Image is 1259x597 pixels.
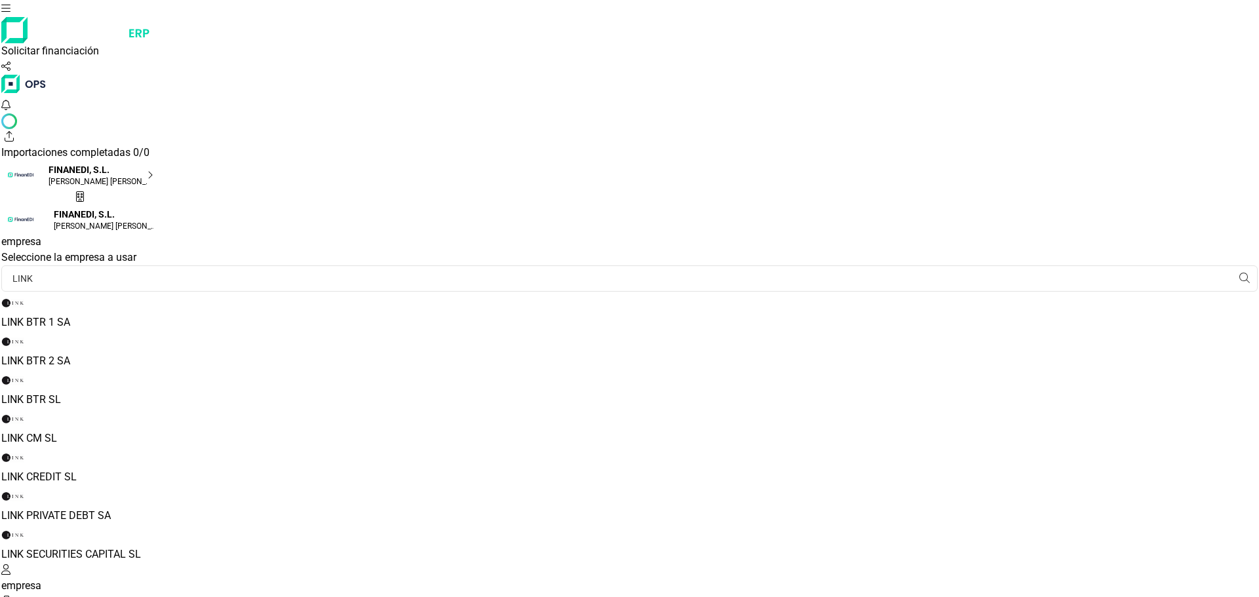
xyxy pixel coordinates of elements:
[54,221,159,231] p: [PERSON_NAME] [PERSON_NAME]
[1,578,1258,594] div: empresa
[1,392,1258,408] div: LINK BTR SL
[49,176,153,187] p: [PERSON_NAME] [PERSON_NAME]
[1,485,24,508] img: LI
[1,446,24,469] img: LI
[1,250,1258,265] div: Seleccione la empresa a usar
[1,330,24,353] img: LI
[1,353,1258,369] div: LINK BTR 2 SA
[7,205,35,234] img: FI
[54,208,159,221] p: FINANEDI, S.L.
[49,163,153,176] p: FINANEDI, S.L.
[1,369,24,392] img: LI
[1,234,1258,250] div: empresa
[1,508,1258,524] div: LINK PRIVATE DEBT SA
[1,524,24,547] img: LI
[1,547,1258,562] div: LINK SECURITIES CAPITAL SL
[1,431,1258,446] div: LINK CM SL
[1,161,159,205] button: FIFINANEDI, S.L.[PERSON_NAME] [PERSON_NAME]
[1,17,150,43] img: Logo Finanedi
[1,292,24,315] img: LI
[1,75,53,93] img: Logo de OPS
[1,469,1258,485] div: LINK CREDIT SL
[1,265,1258,292] input: Buscar empresa
[1,43,99,59] button: Solicitar financiación
[1,408,24,431] img: LI
[1,146,150,159] span: Importaciones completadas 0 / 0
[1,315,1258,330] div: LINK BTR 1 SA
[7,161,35,189] img: FI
